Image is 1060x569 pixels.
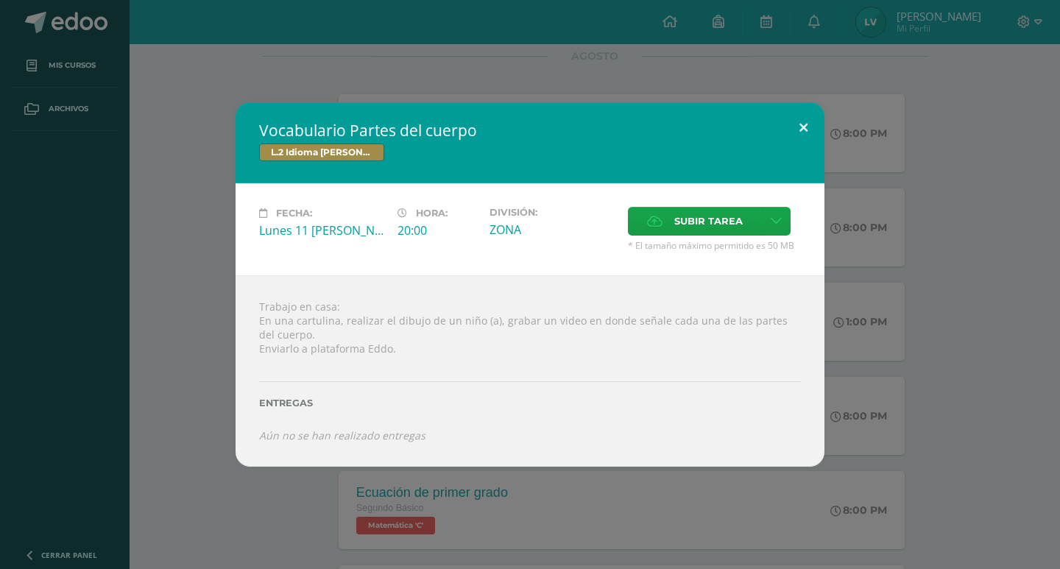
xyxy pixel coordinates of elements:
div: ZONA [490,222,616,238]
span: Hora: [416,208,448,219]
span: Subir tarea [674,208,743,235]
h2: Vocabulario Partes del cuerpo [259,120,801,141]
span: * El tamaño máximo permitido es 50 MB [628,239,801,252]
label: Entregas [259,397,801,409]
div: Trabajo en casa: En una cartulina, realizar el dibujo de un niño (a), grabar un video en donde se... [236,275,824,466]
button: Close (Esc) [782,102,824,152]
i: Aún no se han realizado entregas [259,428,425,442]
div: Lunes 11 [PERSON_NAME] [259,222,386,238]
span: L.2 Idioma [PERSON_NAME] [259,144,384,161]
div: 20:00 [397,222,478,238]
label: División: [490,207,616,218]
span: Fecha: [276,208,312,219]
